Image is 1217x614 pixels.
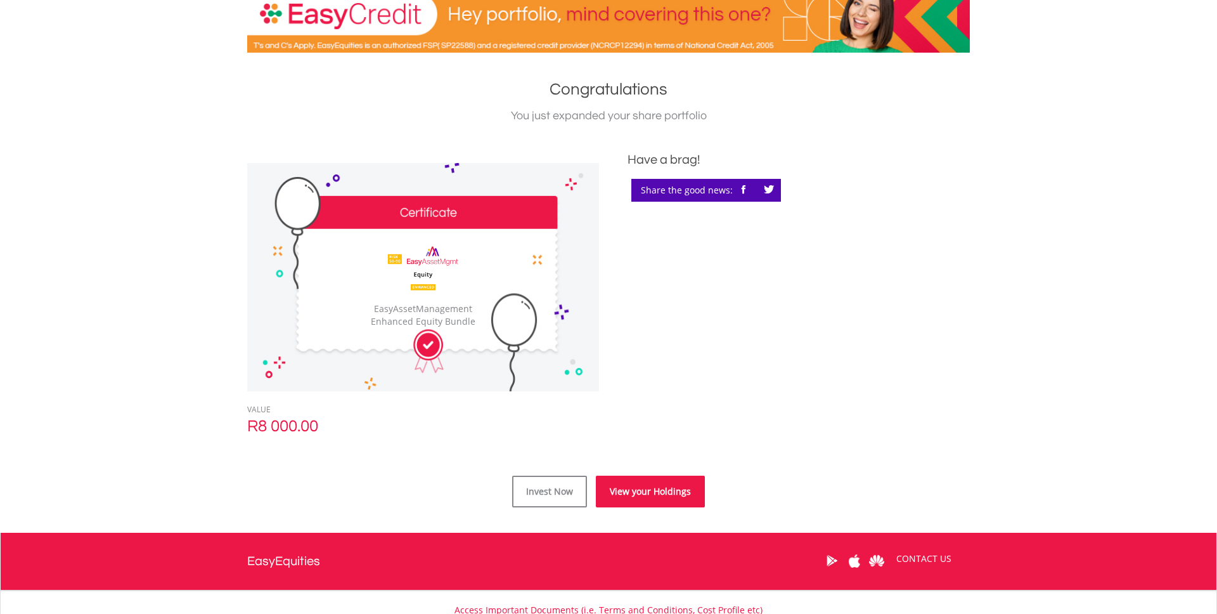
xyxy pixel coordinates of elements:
[247,533,320,590] a: EasyEquities
[512,476,587,507] a: Invest Now
[377,239,470,296] img: EMPBundle_EEquity.png
[596,476,705,507] a: View your Holdings
[887,541,960,577] a: CONTACT US
[247,418,318,434] span: R8 000.00
[821,541,843,580] a: Google Play
[361,303,484,328] div: EasyAssetManagement Enhanced Equity Bundle
[843,541,865,580] a: Apple
[865,541,887,580] a: Huawei
[247,107,970,125] div: You just expanded your share portfolio
[247,404,599,415] div: VALUE
[247,78,970,101] h1: Congratulations
[631,179,781,202] div: Share the good news:
[628,150,970,169] div: Have a brag!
